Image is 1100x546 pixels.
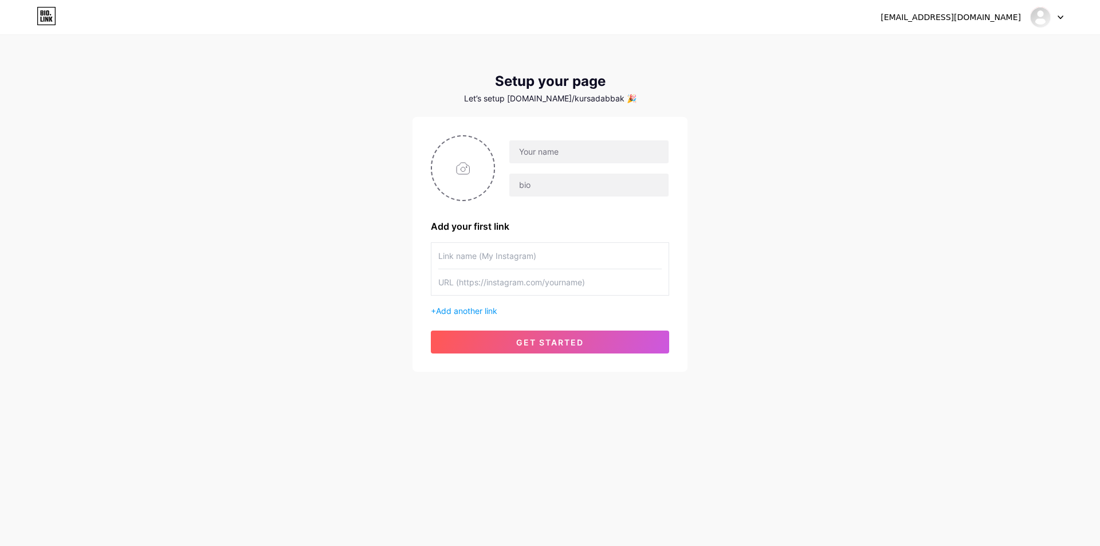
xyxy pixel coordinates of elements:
div: Setup your page [412,73,687,89]
input: bio [509,174,669,197]
div: [EMAIL_ADDRESS][DOMAIN_NAME] [881,11,1021,23]
input: Your name [509,140,669,163]
button: get started [431,331,669,353]
img: kursadabbak [1030,6,1051,28]
span: get started [516,337,584,347]
div: + [431,305,669,317]
div: Let’s setup [DOMAIN_NAME]/kursadabbak 🎉 [412,94,687,103]
input: Link name (My Instagram) [438,243,662,269]
span: Add another link [436,306,497,316]
input: URL (https://instagram.com/yourname) [438,269,662,295]
div: Add your first link [431,219,669,233]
